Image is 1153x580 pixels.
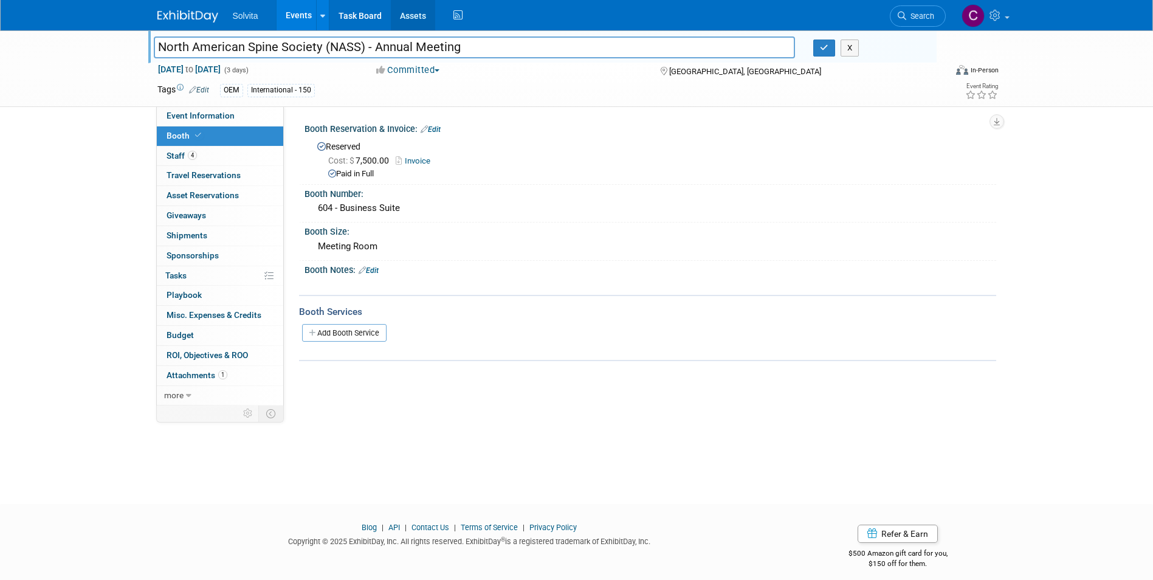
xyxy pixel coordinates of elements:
div: Booth Number: [305,185,996,200]
a: Playbook [157,286,283,305]
button: Committed [372,64,444,77]
a: Invoice [396,156,436,165]
a: API [388,523,400,532]
sup: ® [501,536,505,543]
div: OEM [220,84,243,97]
span: Shipments [167,230,207,240]
a: more [157,386,283,406]
a: Budget [157,326,283,345]
span: Travel Reservations [167,170,241,180]
div: In-Person [970,66,999,75]
a: Refer & Earn [858,525,938,543]
span: | [451,523,459,532]
img: Cindy Miller [962,4,985,27]
i: Booth reservation complete [195,132,201,139]
span: Attachments [167,370,227,380]
span: Asset Reservations [167,190,239,200]
a: Privacy Policy [529,523,577,532]
span: to [184,64,195,74]
a: Staff4 [157,147,283,166]
td: Personalize Event Tab Strip [238,406,259,421]
span: Budget [167,330,194,340]
span: Misc. Expenses & Credits [167,310,261,320]
a: Sponsorships [157,246,283,266]
span: (3 days) [223,66,249,74]
span: [GEOGRAPHIC_DATA], [GEOGRAPHIC_DATA] [669,67,821,76]
a: Misc. Expenses & Credits [157,306,283,325]
a: Giveaways [157,206,283,226]
div: $500 Amazon gift card for you, [800,540,996,568]
span: more [164,390,184,400]
a: Terms of Service [461,523,518,532]
img: ExhibitDay [157,10,218,22]
a: Add Booth Service [302,324,387,342]
div: Event Rating [965,83,998,89]
td: Toggle Event Tabs [258,406,283,421]
a: Edit [421,125,441,134]
span: | [379,523,387,532]
span: Solvita [233,11,258,21]
div: International - 150 [247,84,315,97]
div: 604 - Business Suite [314,199,987,218]
span: ROI, Objectives & ROO [167,350,248,360]
span: Playbook [167,290,202,300]
a: Event Information [157,106,283,126]
td: Tags [157,83,209,97]
span: Sponsorships [167,250,219,260]
a: Travel Reservations [157,166,283,185]
div: $150 off for them. [800,559,996,569]
div: Booth Services [299,305,996,319]
a: Attachments1 [157,366,283,385]
div: Meeting Room [314,237,987,256]
a: Search [890,5,946,27]
a: Asset Reservations [157,186,283,205]
span: 7,500.00 [328,156,394,165]
div: Copyright © 2025 ExhibitDay, Inc. All rights reserved. ExhibitDay is a registered trademark of Ex... [157,533,782,547]
div: Booth Size: [305,223,996,238]
a: ROI, Objectives & ROO [157,346,283,365]
span: [DATE] [DATE] [157,64,221,75]
span: Booth [167,131,204,140]
a: Shipments [157,226,283,246]
a: Contact Us [411,523,449,532]
span: 1 [218,370,227,379]
span: | [520,523,528,532]
a: Edit [189,86,209,94]
a: Blog [362,523,377,532]
div: Booth Reservation & Invoice: [305,120,996,136]
a: Booth [157,126,283,146]
a: Edit [359,266,379,275]
span: 4 [188,151,197,160]
span: | [402,523,410,532]
div: Paid in Full [328,168,987,180]
span: Giveaways [167,210,206,220]
span: Event Information [167,111,235,120]
a: Tasks [157,266,283,286]
img: Format-Inperson.png [956,65,968,75]
span: Cost: $ [328,156,356,165]
button: X [841,40,859,57]
div: Reserved [314,137,987,180]
span: Tasks [165,271,187,280]
span: Staff [167,151,197,161]
span: Search [906,12,934,21]
div: Event Format [874,63,999,81]
div: Booth Notes: [305,261,996,277]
